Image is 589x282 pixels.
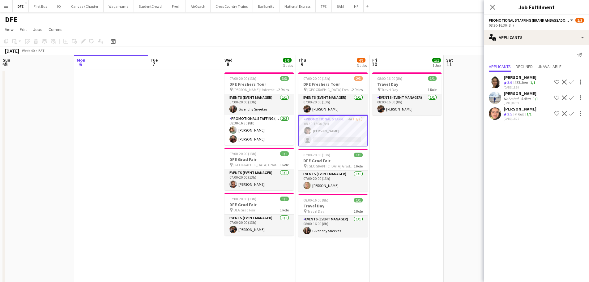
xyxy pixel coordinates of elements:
[381,87,398,92] span: Travel Day
[428,76,437,81] span: 1/1
[29,0,52,12] button: First Bus
[504,75,536,80] div: [PERSON_NAME]
[17,25,29,33] a: Edit
[280,0,316,12] button: National Express
[303,153,330,157] span: 07:00-20:00 (13h)
[224,215,294,236] app-card-role: Events (Event Manager)1/107:00-20:00 (13h)[PERSON_NAME]
[280,163,289,167] span: 1 Role
[298,203,368,209] h3: Travel Day
[283,63,293,68] div: 3 Jobs
[224,81,294,87] h3: DFE Freshers Tour
[298,171,368,192] app-card-role: Events (Event Manager)1/107:00-20:00 (13h)[PERSON_NAME]
[520,96,532,101] div: 5.8km
[298,72,368,146] app-job-card: 07:00-20:00 (13h)2/3DFE Freshers Tour [GEOGRAPHIC_DATA] Freshers Fair2 RolesEvents (Event Manager...
[513,112,525,117] div: 4.7km
[224,169,294,190] app-card-role: Events (Event Manager)1/107:00-20:00 (13h)[PERSON_NAME]
[527,112,531,116] app-skills-label: 1/1
[538,64,561,69] span: Unavailable
[357,63,367,68] div: 3 Jobs
[504,117,536,121] div: [DATE] 15:05
[2,61,10,68] span: 5
[229,151,256,156] span: 07:00-20:00 (13h)
[33,27,42,32] span: Jobs
[167,0,186,12] button: Fresh
[298,149,368,192] app-job-card: 07:00-20:00 (13h)1/1DFE Grad Fair [GEOGRAPHIC_DATA] Grad Fair1 RoleEvents (Event Manager)1/107:00...
[489,23,584,28] div: 08:30-16:30 (8h)
[253,0,280,12] button: BarBurrito
[445,61,453,68] span: 11
[371,61,377,68] span: 10
[224,94,294,115] app-card-role: Events (Event Manager)1/107:00-20:00 (13h)Givenchy Sneekes
[49,27,62,32] span: Comms
[352,87,363,92] span: 2 Roles
[298,158,368,163] h3: DFE Grad Fair
[504,101,539,105] div: [DATE] 00:19
[484,30,589,45] div: Applicants
[513,80,529,85] div: 355.3km
[307,87,352,92] span: [GEOGRAPHIC_DATA] Freshers Fair
[38,48,45,53] div: BST
[224,61,233,68] span: 8
[298,216,368,237] app-card-role: Events (Event Manager)1/108:00-16:00 (8h)Givenchy Sneekes
[354,198,363,202] span: 1/1
[151,57,158,63] span: Tue
[31,25,45,33] a: Jobs
[298,194,368,237] app-job-card: 08:00-16:00 (8h)1/1Travel Day Travel Day1 RoleEvents (Event Manager)1/108:00-16:00 (8h)Givenchy S...
[372,57,377,63] span: Fri
[280,208,289,212] span: 1 Role
[77,57,85,63] span: Mon
[283,58,292,63] span: 5/5
[233,87,278,92] span: [PERSON_NAME] University Freshers Fair
[5,48,19,54] div: [DATE]
[504,91,539,96] div: [PERSON_NAME]
[5,27,14,32] span: View
[3,57,10,63] span: Sun
[280,151,289,156] span: 1/1
[433,63,441,68] div: 1 Job
[516,64,533,69] span: Declined
[332,0,349,12] button: BAM
[489,18,574,23] button: Promotional Staffing (Brand Ambassadors)
[76,61,85,68] span: 6
[372,72,442,115] div: 08:00-16:00 (8h)1/1Travel Day Travel Day1 RoleEvents (Event Manager)1/108:00-16:00 (8h)[PERSON_NAME]
[278,87,289,92] span: 2 Roles
[432,58,441,63] span: 1/1
[446,57,453,63] span: Sat
[2,25,16,33] a: View
[504,85,536,89] div: [DATE] 13:39
[354,153,363,157] span: 1/1
[280,197,289,201] span: 1/1
[280,76,289,81] span: 3/3
[357,58,365,63] span: 4/5
[484,3,589,11] h3: Job Fulfilment
[46,25,65,33] a: Comms
[224,202,294,207] h3: DFE Grad Fair
[489,64,511,69] span: Applicants
[224,57,233,63] span: Wed
[224,72,294,145] app-job-card: 07:00-20:00 (13h)3/3DFE Freshers Tour [PERSON_NAME] University Freshers Fair2 RolesEvents (Event ...
[307,209,324,214] span: Travel Day
[211,0,253,12] button: Cross Country Trains
[224,115,294,145] app-card-role: Promotional Staffing (Brand Ambassadors)2/208:30-16:30 (8h)[PERSON_NAME][PERSON_NAME]
[5,15,18,24] h1: DFE
[298,81,368,87] h3: DFE Freshers Tour
[229,197,256,201] span: 07:00-20:00 (13h)
[428,87,437,92] span: 1 Role
[134,0,167,12] button: StudentCrowd
[297,61,306,68] span: 9
[575,18,584,23] span: 2/3
[298,115,368,146] app-card-role: Promotional Staffing (Brand Ambassadors)4A1/208:30-16:30 (8h)[PERSON_NAME]
[303,198,328,202] span: 08:00-16:00 (8h)
[20,27,27,32] span: Edit
[377,76,402,81] span: 08:00-16:00 (8h)
[224,148,294,190] div: 07:00-20:00 (13h)1/1DFE Grad Fair [GEOGRAPHIC_DATA] Grad Fair1 RoleEvents (Event Manager)1/107:00...
[150,61,158,68] span: 7
[298,94,368,115] app-card-role: Events (Event Manager)1/107:00-20:00 (13h)[PERSON_NAME]
[504,96,520,101] div: Not rated
[224,157,294,162] h3: DFE Grad Fair
[349,0,364,12] button: HP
